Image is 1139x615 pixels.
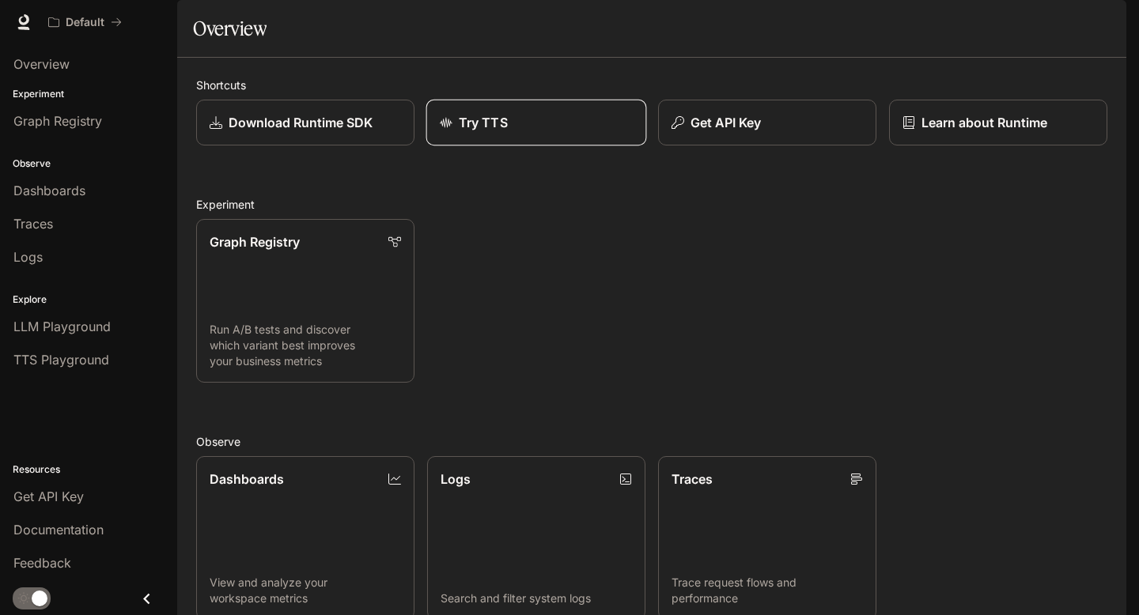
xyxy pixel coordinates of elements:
h2: Observe [196,433,1107,450]
a: Learn about Runtime [889,100,1107,145]
p: Search and filter system logs [441,590,632,606]
p: Run A/B tests and discover which variant best improves your business metrics [210,322,401,369]
p: Try TTS [459,113,508,132]
a: Graph RegistryRun A/B tests and discover which variant best improves your business metrics [196,219,414,383]
a: Try TTS [426,100,647,146]
p: Learn about Runtime [921,113,1047,132]
h1: Overview [193,13,267,44]
h2: Experiment [196,196,1107,213]
p: Default [66,16,104,29]
h2: Shortcuts [196,77,1107,93]
button: Get API Key [658,100,876,145]
p: Graph Registry [210,232,300,251]
p: Download Runtime SDK [229,113,373,132]
p: Get API Key [691,113,761,132]
p: Logs [441,470,471,489]
p: Traces [672,470,713,489]
p: View and analyze your workspace metrics [210,575,401,606]
p: Dashboards [210,470,284,489]
p: Trace request flows and performance [672,575,863,606]
button: All workspaces [41,6,129,38]
a: Download Runtime SDK [196,100,414,145]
